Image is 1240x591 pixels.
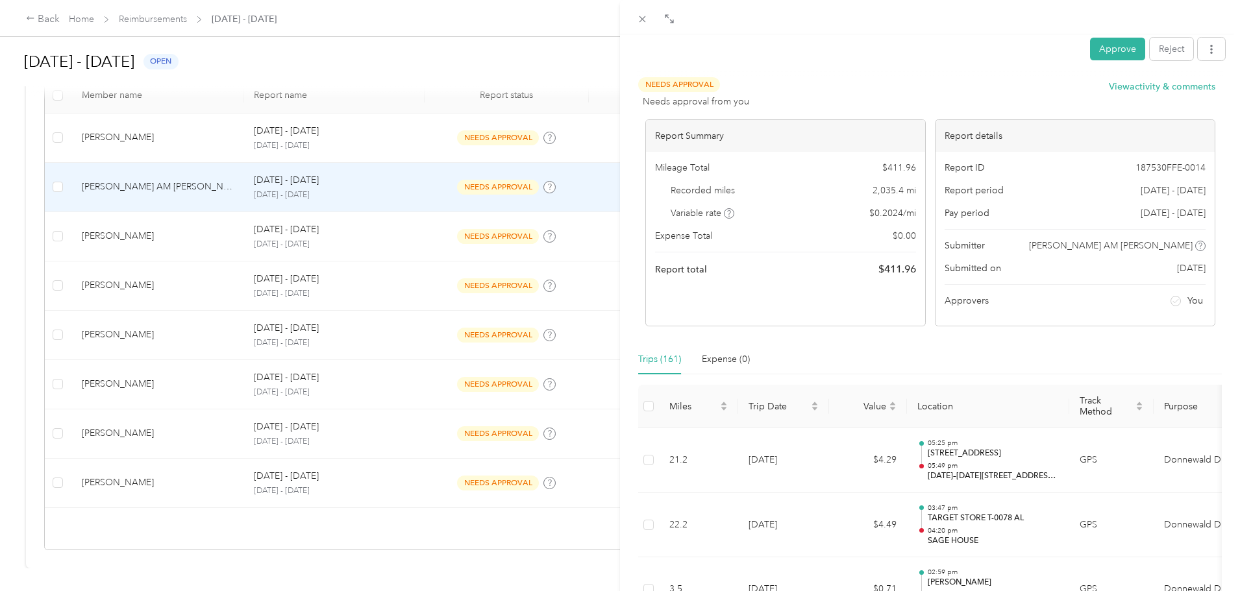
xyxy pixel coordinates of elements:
p: SAGE HOUSE [928,535,1059,547]
span: Report period [945,184,1004,197]
span: $ 0.2024 / mi [869,206,916,220]
td: $4.29 [829,428,907,493]
span: [DATE] - [DATE] [1141,184,1206,197]
td: $4.49 [829,493,907,558]
span: Expense Total [655,229,712,243]
span: Variable rate [671,206,734,220]
span: Purpose [1164,401,1230,412]
span: Needs Approval [638,77,720,92]
p: 02:59 pm [928,568,1059,577]
span: Submitter [945,239,985,252]
th: Track Method [1069,385,1154,428]
span: Needs approval from you [643,95,749,108]
p: 03:47 pm [928,503,1059,513]
button: Reject [1150,38,1193,60]
td: 21.2 [659,428,738,493]
span: Approvers [945,294,989,308]
span: Recorded miles [671,184,735,197]
th: Trip Date [738,385,829,428]
span: 2,035.4 mi [873,184,916,197]
td: [DATE] [738,428,829,493]
span: $ 0.00 [893,229,916,243]
span: [PERSON_NAME] AM [PERSON_NAME] [1029,239,1193,252]
td: GPS [1069,493,1154,558]
span: Submitted on [945,261,1001,275]
td: GPS [1069,428,1154,493]
span: Trip Date [749,401,808,412]
span: You [1187,294,1203,308]
span: caret-up [720,400,728,407]
span: caret-down [720,405,728,413]
p: TARGET STORE T-0078 AL [928,513,1059,524]
span: Pay period [945,206,989,220]
span: [DATE] [1177,261,1206,275]
span: Mileage Total [655,161,710,175]
span: Track Method [1080,395,1133,417]
iframe: Everlance-gr Chat Button Frame [1167,518,1240,591]
th: Location [907,385,1069,428]
span: caret-down [889,405,897,413]
div: Report Summary [646,120,925,152]
span: Report total [655,263,707,276]
span: 187530FFE-0014 [1135,161,1206,175]
td: 22.2 [659,493,738,558]
span: Miles [669,401,717,412]
p: [PERSON_NAME] [928,577,1059,588]
span: caret-down [811,405,819,413]
p: [STREET_ADDRESS] [928,448,1059,459]
div: Trips (161) [638,352,681,367]
p: [DATE]–[DATE][STREET_ADDRESS][PERSON_NAME][PERSON_NAME] [928,470,1059,482]
p: 05:49 pm [928,461,1059,470]
td: [DATE] [738,493,829,558]
span: Report ID [945,161,985,175]
span: caret-up [889,400,897,407]
p: 04:20 pm [928,526,1059,535]
div: Expense (0) [702,352,750,367]
p: 05:25 pm [928,439,1059,448]
span: [DATE] - [DATE] [1141,206,1206,220]
span: Value [839,401,886,412]
span: caret-down [1135,405,1143,413]
button: Approve [1090,38,1145,60]
th: Value [829,385,907,428]
div: Report details [936,120,1215,152]
span: caret-up [811,400,819,407]
th: Miles [659,385,738,428]
button: Viewactivity & comments [1109,80,1215,93]
span: $ 411.96 [878,261,916,277]
span: $ 411.96 [882,161,916,175]
span: caret-up [1135,400,1143,407]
